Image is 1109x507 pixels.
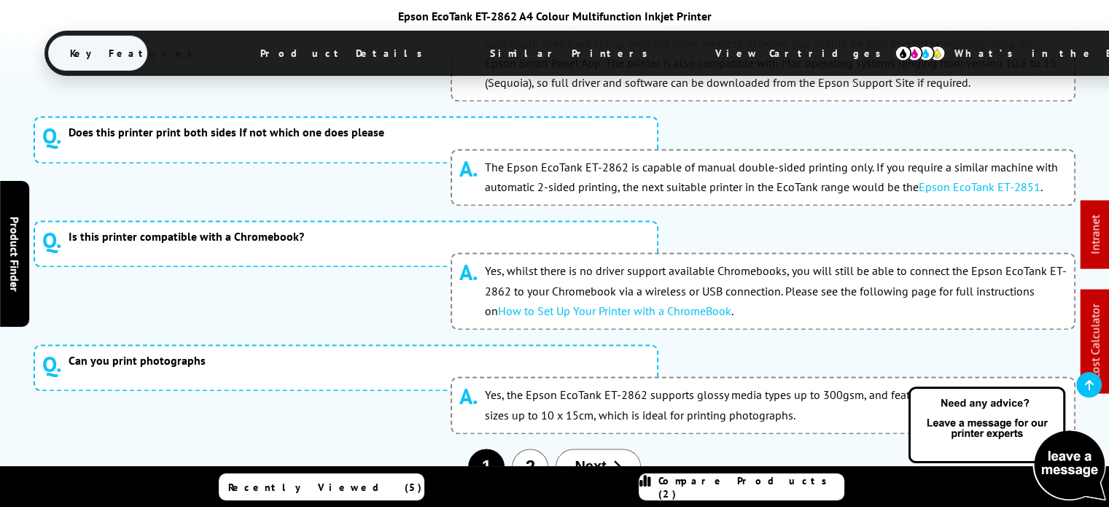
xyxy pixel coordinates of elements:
span: Similar Printers [468,36,677,71]
div: Epson EcoTank ET-2862 A4 Colour Multifunction Inkjet Printer [44,9,1065,23]
img: Open Live Chat window [905,384,1109,504]
span: Q. [42,229,61,251]
span: Product Details [238,36,452,71]
img: cmyk-icon.svg [895,45,946,61]
span: A. [459,261,478,283]
span: Product Finder [7,216,22,291]
a: Compare Products (2) [639,473,844,500]
span: Recently Viewed (5) [228,481,422,494]
p: The Epson EcoTank ET-2862 is capable of manual double-sided printing only. If you require a simil... [485,158,1067,197]
a: Intranet [1088,215,1102,255]
span: A. [459,385,478,407]
p: Yes, whilst there is no driver support available Chromebooks, you will still be able to connect t... [485,261,1067,321]
span: Does this printer print both sides If not which one does please [69,125,433,139]
button: Next [556,449,640,484]
a: Cost Calculator [1088,304,1102,379]
span: View Cartridges [693,34,917,72]
span: Next [575,458,606,475]
span: Is this printer compatible with a Chromebook? [69,229,433,244]
a: Recently Viewed (5) [219,473,424,500]
a: Epson EcoTank ET-2851 [919,179,1040,194]
span: Q. [42,125,61,147]
a: How to Set Up Your Printer with a ChromeBook [498,303,731,318]
span: Key Features [48,36,222,71]
button: 2 [512,449,548,485]
span: A. [459,158,478,179]
span: Can you print photographs [69,353,433,368]
span: Q. [42,353,61,375]
span: Compare Products (2) [658,474,844,500]
p: Yes, the Epson EcoTank ET-2862 supports glossy media types up to 300gsm, and features borderless ... [485,385,1067,425]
